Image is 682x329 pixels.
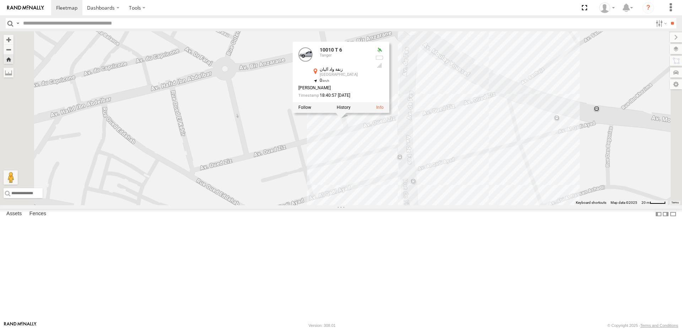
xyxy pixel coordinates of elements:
div: Version: 308.01 [309,323,336,328]
div: © Copyright 2025 - [607,323,678,328]
div: [GEOGRAPHIC_DATA] [320,73,369,77]
label: Hide Summary Table [670,209,677,219]
a: Terms and Conditions [640,323,678,328]
label: Assets [3,209,25,219]
div: [PERSON_NAME] [298,86,369,90]
div: زنقة واد أليان [320,67,369,72]
button: Zoom out [4,44,13,54]
div: Date/time of location update [298,93,369,98]
button: Zoom in [4,35,13,44]
label: View Asset History [337,105,351,110]
button: Keyboard shortcuts [576,200,606,205]
div: GSM Signal = 4 [375,63,384,68]
label: Measure [4,68,13,78]
label: Dock Summary Table to the Left [655,209,662,219]
a: View Asset Details [376,105,384,110]
span: 0 [320,78,329,83]
div: 10010 T 6 [320,47,369,53]
div: No battery health information received from this device. [375,55,384,60]
button: Map Scale: 20 m per 41 pixels [639,200,668,205]
span: Map data ©2025 [611,201,637,205]
div: Tanger [320,53,369,58]
label: Search Query [15,18,21,28]
img: rand-logo.svg [7,5,44,10]
a: Terms (opens in new tab) [671,201,679,204]
span: 20 m [642,201,650,205]
div: Branch Tanger [597,2,617,13]
div: Valid GPS Fix [375,47,384,53]
label: Search Filter Options [653,18,668,28]
i: ? [643,2,654,14]
label: Dock Summary Table to the Right [662,209,669,219]
label: Map Settings [670,79,682,89]
button: Drag Pegman onto the map to open Street View [4,170,18,185]
button: Zoom Home [4,54,13,64]
label: Fences [26,209,50,219]
label: Realtime tracking of Asset [298,105,311,110]
a: Visit our Website [4,322,37,329]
